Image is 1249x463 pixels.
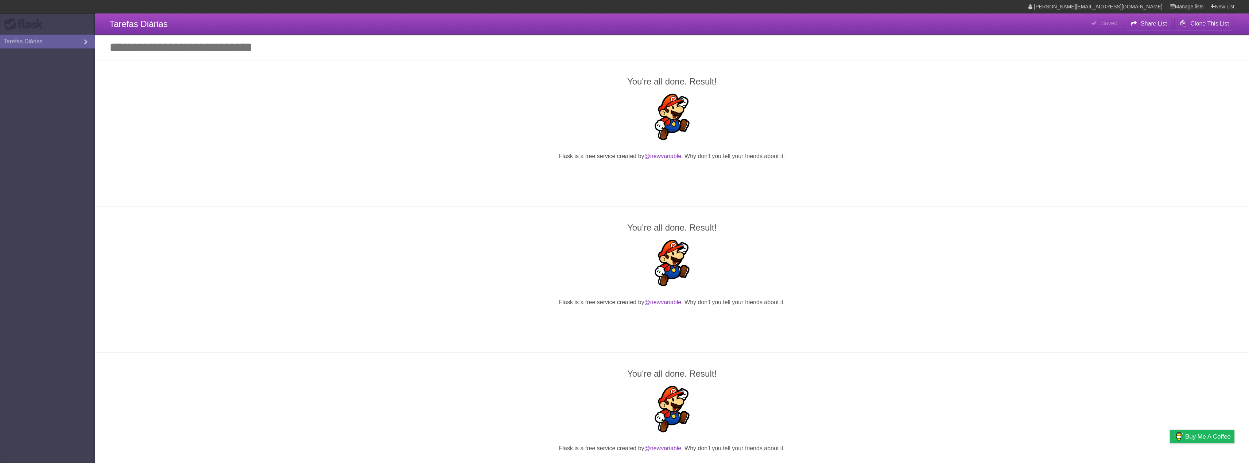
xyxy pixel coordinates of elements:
img: Super Mario [649,240,695,286]
img: Super Mario [649,94,695,140]
iframe: X Post Button [659,316,685,326]
a: @newvariable [644,299,682,305]
a: Buy me a coffee [1170,430,1234,443]
button: Clone This List [1174,17,1234,30]
b: Clone This List [1190,20,1229,27]
iframe: X Post Button [659,170,685,180]
span: Buy me a coffee [1185,430,1231,443]
img: Super Mario [649,386,695,432]
h2: You're all done. Result! [109,221,1234,234]
h2: You're all done. Result! [109,367,1234,380]
span: Tarefas Diárias [109,19,168,29]
p: Flask is a free service created by . Why don't you tell your friends about it. [109,298,1234,307]
img: Buy me a coffee [1174,430,1183,443]
div: Flask [4,18,47,31]
h2: You're all done. Result! [109,75,1234,88]
p: Flask is a free service created by . Why don't you tell your friends about it. [109,444,1234,453]
p: Flask is a free service created by . Why don't you tell your friends about it. [109,152,1234,161]
b: Saved [1101,20,1117,26]
a: @newvariable [644,445,682,451]
b: Share List [1141,20,1167,27]
a: @newvariable [644,153,682,159]
button: Share List [1125,17,1173,30]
